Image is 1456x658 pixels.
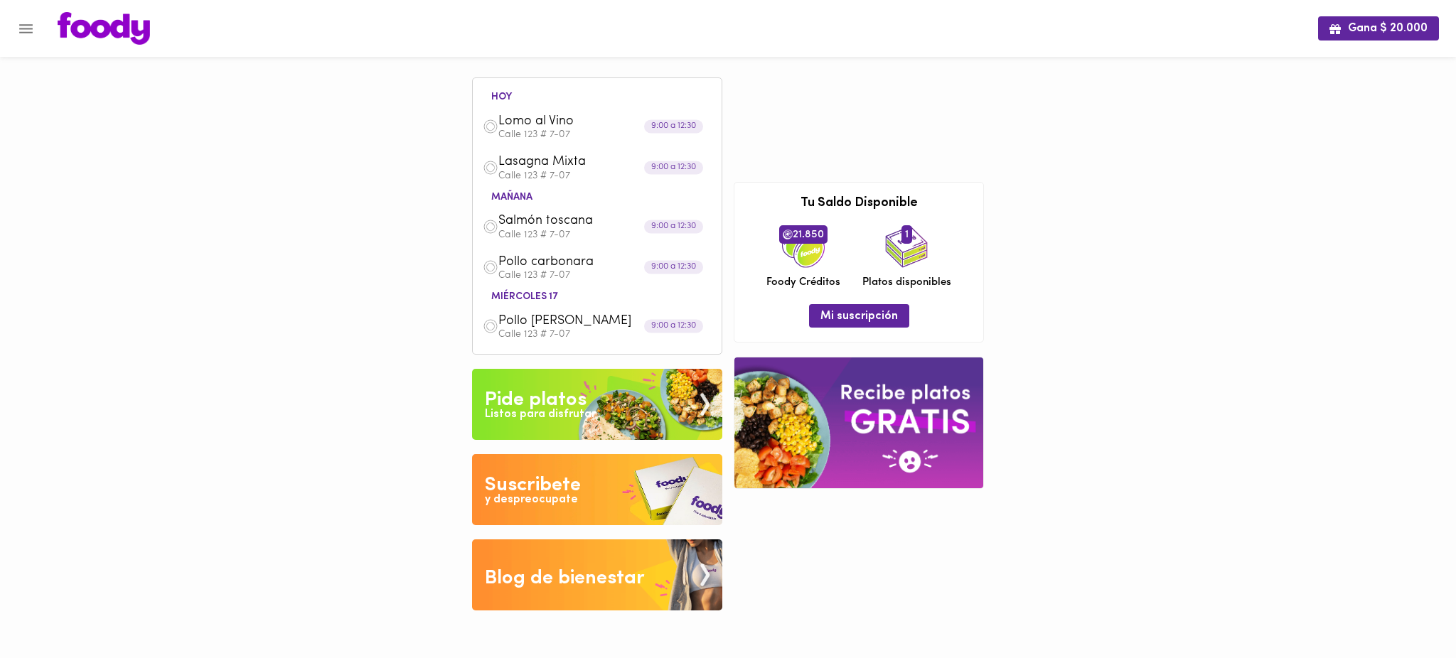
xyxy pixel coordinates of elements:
[644,320,703,333] div: 9:00 a 12:30
[498,230,712,240] p: Calle 123 # 7-07
[485,406,596,423] div: Listos para disfrutar
[483,160,498,176] img: dish.png
[498,114,662,130] span: Lomo al Vino
[644,220,703,233] div: 9:00 a 12:30
[483,119,498,134] img: dish.png
[9,11,43,46] button: Menu
[644,161,703,174] div: 9:00 a 12:30
[885,225,928,268] img: icon_dishes.png
[498,330,712,340] p: Calle 123 # 7-07
[498,213,662,230] span: Salmón toscana
[498,130,712,140] p: Calle 123 # 7-07
[483,259,498,275] img: dish.png
[485,386,587,414] div: Pide platos
[498,313,662,330] span: Pollo [PERSON_NAME]
[901,225,912,244] span: 1
[820,310,898,323] span: Mi suscripción
[58,12,150,45] img: logo.png
[745,197,973,211] h3: Tu Saldo Disponible
[1374,576,1442,644] iframe: Messagebird Livechat Widget
[480,189,544,203] li: mañana
[485,564,645,593] div: Blog de bienestar
[480,288,569,302] li: miércoles 17
[498,154,662,171] span: Lasagna Mixta
[483,219,498,234] img: dish.png
[1318,16,1439,40] button: Gana $ 20.000
[782,225,825,268] img: credits-package.png
[480,89,523,102] li: hoy
[783,230,793,239] img: foody-creditos.png
[485,471,581,500] div: Suscribete
[862,275,951,290] span: Platos disponibles
[644,120,703,134] div: 9:00 a 12:30
[472,369,722,440] img: Pide un Platos
[498,254,662,271] span: Pollo carbonara
[809,304,909,328] button: Mi suscripción
[734,357,983,487] img: referral-banner.png
[472,454,722,525] img: Disfruta bajar de peso
[644,261,703,274] div: 9:00 a 12:30
[498,171,712,181] p: Calle 123 # 7-07
[483,318,498,334] img: dish.png
[779,225,828,244] span: 21.850
[472,539,722,610] img: Blog de bienestar
[485,492,578,508] div: y despreocupate
[1329,22,1428,36] span: Gana $ 20.000
[498,271,712,281] p: Calle 123 # 7-07
[766,275,840,290] span: Foody Créditos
